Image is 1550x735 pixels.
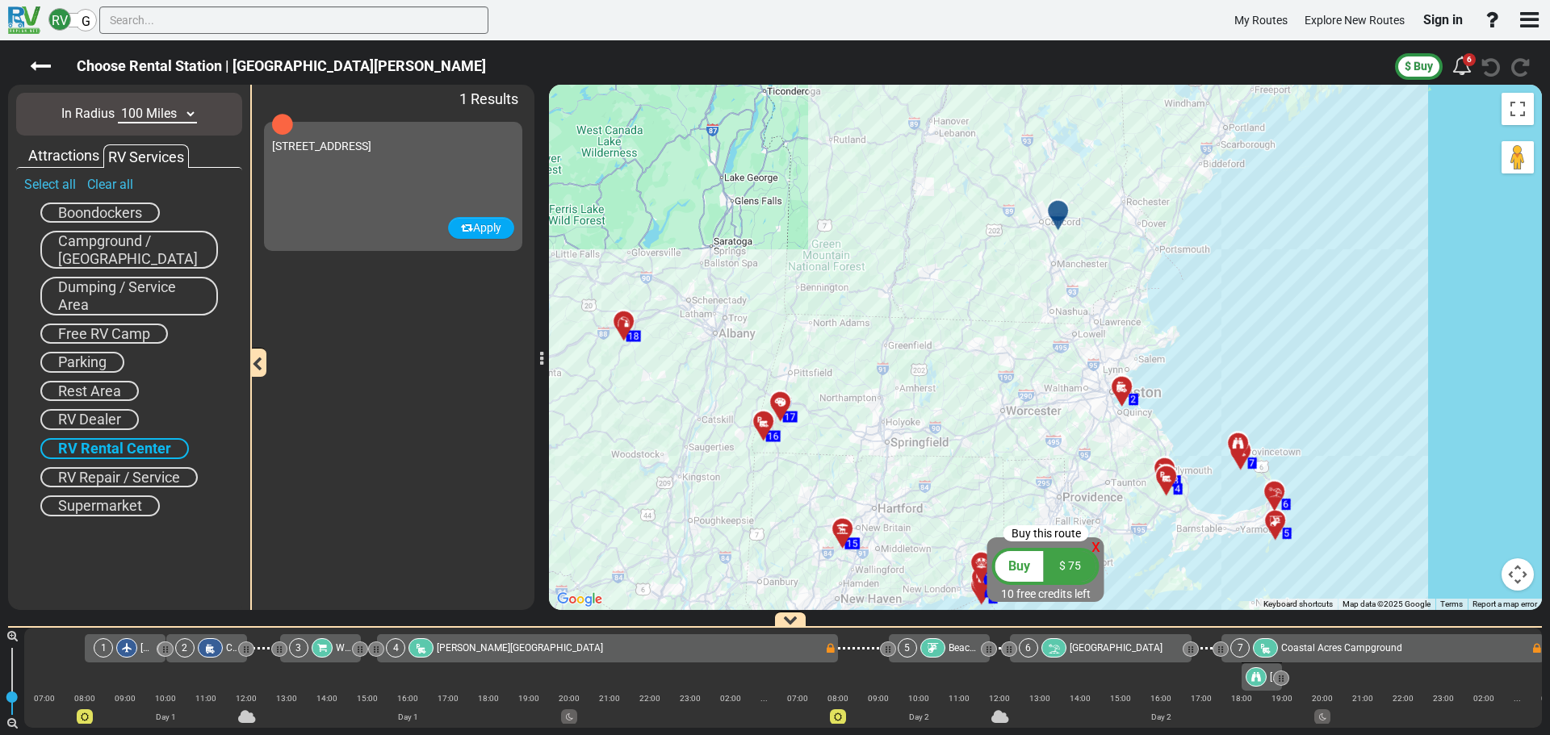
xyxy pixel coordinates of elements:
div: | [24,704,65,719]
div: [STREET_ADDRESS] Apply [264,114,522,259]
div: 07:00 [777,691,818,706]
div: | [428,704,468,719]
div: 17:00 [428,691,468,706]
div: Supermarket [40,495,160,516]
div: 02:00 [1464,691,1504,706]
label: Choose Rental Station | [GEOGRAPHIC_DATA][PERSON_NAME] [61,52,502,80]
div: RV Dealer [40,409,139,430]
div: Free RV Camp [40,324,168,345]
span: 10 [1001,587,1014,600]
span: Parking [58,353,107,370]
div: 12:00 [979,691,1020,706]
div: 23:00 [1423,691,1464,706]
div: | [1181,704,1221,719]
div: 1 [94,638,113,658]
div: 17:00 [1181,691,1221,706]
div: 14:00 [307,691,347,706]
div: | [307,704,347,719]
span: 8 [991,592,996,603]
a: Terms (opens in new tab) [1440,599,1463,608]
div: | [1262,704,1302,719]
a: Explore New Routes [1297,5,1412,36]
img: Google [553,589,606,610]
span: Explore New Routes [1305,14,1405,27]
span: Map data ©2025 Google [1343,599,1431,608]
div: | [710,704,751,719]
div: | [979,704,1020,719]
span: Walmart Supercenter- [GEOGRAPHIC_DATA] [336,642,526,654]
span: 15 [847,537,858,549]
div: Dumping / Service Area [40,277,218,315]
div: 12:00 [226,691,266,706]
span: 17 [785,411,796,422]
div: 09:00 [105,691,145,706]
div: | [468,704,509,719]
span: In Radius [61,106,115,121]
div: 19:00 [1262,691,1302,706]
span: Boondockers [58,204,142,221]
div: | [186,704,226,719]
span: 5 [1284,528,1290,539]
a: My Routes [1227,5,1295,36]
div: | [1383,704,1423,719]
span: Choose your rental station - Start Route [226,642,397,654]
span: 6 [1284,499,1289,510]
div: | [266,704,307,719]
span: Day 1 [156,712,176,721]
div: 11:00 [186,691,226,706]
div: | [1221,704,1262,719]
div: 08:00 [818,691,858,706]
div: | [65,704,105,719]
span: $ 75 [1059,559,1081,572]
div: 22:00 [1383,691,1423,706]
div: 16:00 [387,691,428,706]
div: | [105,704,145,719]
div: 16:00 [1141,691,1181,706]
div: RV Services [103,144,189,168]
span: Buy this route [1012,527,1081,540]
div: | [1060,704,1100,719]
div: 19:00 [509,691,549,706]
div: | [818,704,858,719]
div: 21:00 [1343,691,1383,706]
div: | [777,704,818,719]
img: RvPlanetLogo.png [8,6,40,34]
div: | [858,704,899,719]
span: G [82,14,90,29]
div: 18:00 [468,691,509,706]
button: Apply [448,217,514,239]
div: 7 [1230,638,1250,658]
span: Campground / [GEOGRAPHIC_DATA] [58,232,198,267]
div: 07:00 [24,691,65,706]
div: | [1141,704,1181,719]
span: [PERSON_NAME][GEOGRAPHIC_DATA] [437,642,603,654]
a: Report a map error [1472,599,1537,608]
div: 23:00 [670,691,710,706]
div: 18:00 [1221,691,1262,706]
div: 10:00 [899,691,939,706]
span: RV Dealer [58,411,121,428]
span: [GEOGRAPHIC_DATA] [1070,642,1162,654]
span: Beachcomber Boat Tours [949,642,1058,654]
div: Boondockers [40,203,160,223]
span: My Routes [1234,14,1288,27]
div: 22:00 [630,691,670,706]
button: Map camera controls [1502,558,1534,591]
div: | [549,704,589,719]
div: | [1100,704,1141,719]
div: 2 [175,638,195,658]
span: 18 [628,330,639,341]
div: | [589,704,630,719]
span: [STREET_ADDRESS] [272,140,371,152]
span: $ Buy [1405,60,1433,73]
div: 3 [289,638,308,658]
span: RV Rental Center [58,440,171,457]
div: | [1504,704,1531,719]
span: x [1091,536,1100,556]
a: Sign in [1416,3,1470,37]
span: Day 2 [909,712,929,721]
div: | [387,704,428,719]
div: 6 [1452,52,1472,80]
span: Supermarket [58,497,142,514]
div: 11:00 [939,691,979,706]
